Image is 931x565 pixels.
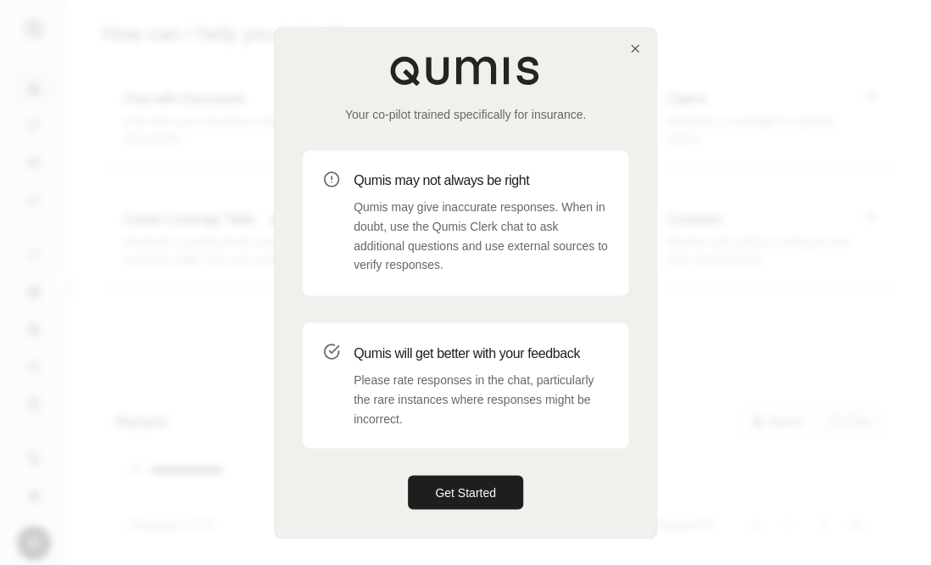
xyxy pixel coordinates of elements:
p: Your co-pilot trained specifically for insurance. [303,106,628,123]
h3: Qumis may not always be right [354,171,608,191]
p: Please rate responses in the chat, particularly the rare instances where responses might be incor... [354,370,608,428]
p: Qumis may give inaccurate responses. When in doubt, use the Qumis Clerk chat to ask additional qu... [354,198,608,275]
h3: Qumis will get better with your feedback [354,343,608,363]
button: Get Started [408,476,523,510]
img: Qumis Logo [389,55,542,86]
